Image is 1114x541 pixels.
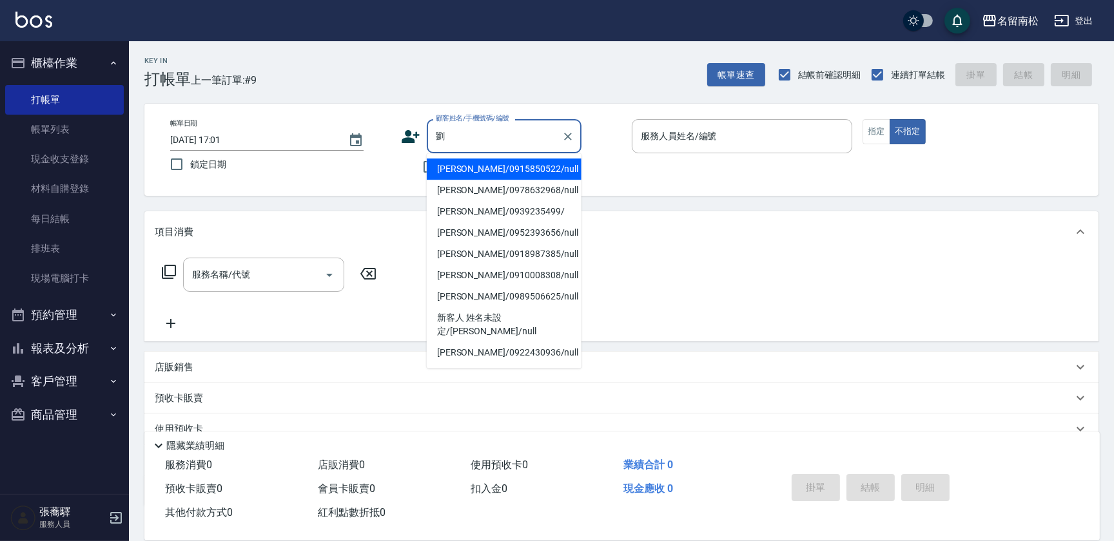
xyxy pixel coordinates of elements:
span: 現金應收 0 [623,482,673,495]
img: Logo [15,12,52,28]
button: 名留南松 [977,8,1044,34]
span: 其他付款方式 0 [165,506,233,518]
h3: 打帳單 [144,70,191,88]
a: 帳單列表 [5,115,124,144]
p: 店販銷售 [155,361,193,374]
button: 客戶管理 [5,365,124,398]
button: 報表及分析 [5,332,124,365]
span: 上一筆訂單:#9 [191,72,257,88]
span: 店販消費 0 [318,459,365,471]
li: [PERSON_NAME]/0952393656/null [427,222,581,243]
button: 櫃檯作業 [5,46,124,80]
li: [PERSON_NAME]/0939235499/ [427,201,581,222]
p: 項目消費 [155,225,193,239]
img: Person [10,505,36,531]
span: 扣入金 0 [471,482,507,495]
div: 名留南松 [997,13,1039,29]
li: [PERSON_NAME]/0918987385/null [427,243,581,265]
button: 商品管理 [5,398,124,432]
p: 服務人員 [39,518,105,530]
button: save [944,8,970,33]
button: 不指定 [890,119,926,144]
li: 新客人 姓名未設定/[PERSON_NAME]/null [427,307,581,342]
button: 預約管理 [5,298,124,332]
span: 會員卡販賣 0 [318,482,375,495]
a: 材料自購登錄 [5,174,124,204]
button: Clear [559,128,577,146]
label: 帳單日期 [170,119,197,128]
p: 使用預收卡 [155,422,203,436]
a: 打帳單 [5,85,124,115]
li: [PERSON_NAME]/0989506625/null [427,286,581,307]
span: 結帳前確認明細 [798,68,861,82]
a: 現場電腦打卡 [5,263,124,293]
div: 項目消費 [144,211,1099,252]
button: Choose date, selected date is 2025-09-04 [340,125,371,156]
a: 每日結帳 [5,204,124,234]
li: [PERSON_NAME]/0922430936/null [427,342,581,363]
a: 現金收支登錄 [5,144,124,174]
span: 使用預收卡 0 [471,459,528,471]
button: Open [319,265,340,285]
p: 隱藏業績明細 [166,439,224,453]
div: 使用預收卡 [144,413,1099,444]
span: 鎖定日期 [190,158,226,171]
div: 店販銷售 [144,352,1099,383]
li: [PERSON_NAME]/0910008308/null [427,265,581,286]
span: 服務消費 0 [165,459,212,471]
span: 預收卡販賣 0 [165,482,222,495]
h5: 張蕎驛 [39,506,105,518]
p: 預收卡販賣 [155,392,203,405]
a: 排班表 [5,234,124,263]
div: 預收卡販賣 [144,383,1099,413]
button: 帳單速查 [707,63,765,87]
li: [PERSON_NAME]/0915850522/null [427,158,581,180]
li: [PERSON_NAME]/0978632968/null [427,180,581,201]
button: 指定 [863,119,890,144]
span: 紅利點數折抵 0 [318,506,386,518]
span: 業績合計 0 [623,459,673,471]
label: 顧客姓名/手機號碼/編號 [436,113,509,123]
button: 登出 [1049,9,1099,33]
span: 連續打單結帳 [891,68,945,82]
input: YYYY/MM/DD hh:mm [170,129,335,151]
h2: Key In [144,57,191,65]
